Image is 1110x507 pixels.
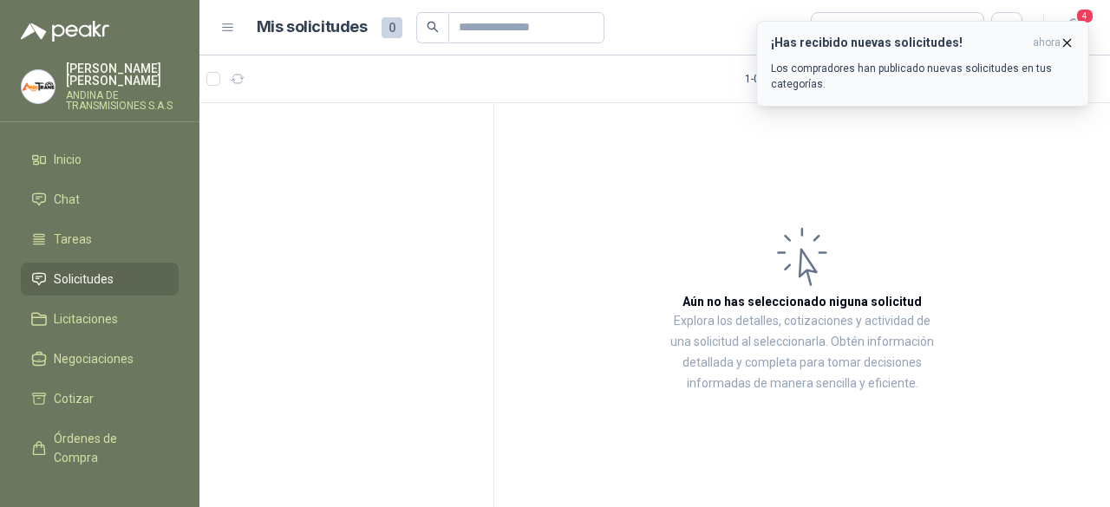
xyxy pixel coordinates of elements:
span: Chat [54,190,80,209]
span: search [427,21,439,33]
span: Negociaciones [54,349,134,368]
span: Órdenes de Compra [54,429,162,467]
span: Inicio [54,150,82,169]
h3: Aún no has seleccionado niguna solicitud [682,292,922,311]
h1: Mis solicitudes [257,15,368,40]
button: ¡Has recibido nuevas solicitudes!ahora Los compradores han publicado nuevas solicitudes en tus ca... [756,21,1089,107]
a: Órdenes de Compra [21,422,179,474]
p: Los compradores han publicado nuevas solicitudes en tus categorías. [771,61,1074,92]
a: Inicio [21,143,179,176]
a: Negociaciones [21,342,179,375]
a: Tareas [21,223,179,256]
h3: ¡Has recibido nuevas solicitudes! [771,36,1026,50]
span: 0 [382,17,402,38]
span: Tareas [54,230,92,249]
span: Licitaciones [54,309,118,328]
span: ahora [1033,36,1061,50]
a: Chat [21,183,179,216]
p: [PERSON_NAME] [PERSON_NAME] [66,62,179,87]
p: ANDINA DE TRANSMISIONES S.A.S [66,90,179,111]
a: Cotizar [21,382,179,415]
span: Solicitudes [54,270,114,289]
img: Company Logo [22,70,55,103]
button: 4 [1058,12,1089,43]
span: 4 [1075,8,1094,24]
img: Logo peakr [21,21,109,42]
p: Explora los detalles, cotizaciones y actividad de una solicitud al seleccionarla. Obtén informaci... [668,311,937,394]
a: Licitaciones [21,302,179,335]
div: Todas [822,18,859,37]
div: 1 - 0 de 0 [745,65,833,93]
a: Solicitudes [21,263,179,296]
span: Cotizar [54,389,94,408]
